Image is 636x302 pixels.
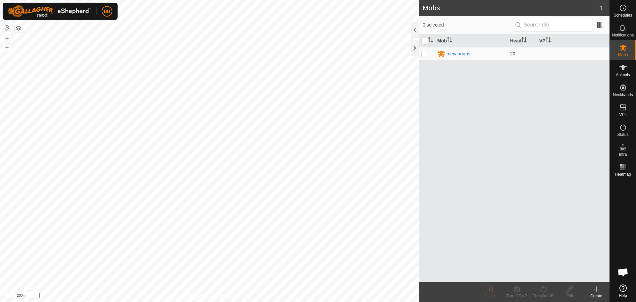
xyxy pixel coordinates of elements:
div: Turn On VP [530,293,556,299]
p-sorticon: Activate to sort [428,38,433,43]
div: Create [583,293,609,299]
p-sorticon: Activate to sort [447,38,452,43]
td: - [537,47,609,60]
span: 20 [510,51,515,56]
h2: Mobs [423,4,599,12]
th: VP [537,34,609,47]
span: Delete [485,294,496,298]
span: Mobs [618,53,628,57]
button: Reset Map [3,24,11,32]
span: Heatmap [615,172,631,176]
input: Search (S) [513,18,593,32]
div: Open chat [613,262,633,282]
div: Edit [556,293,583,299]
button: + [3,35,11,43]
span: 0 selected [423,22,513,29]
span: Help [619,294,627,298]
span: Infra [619,152,627,156]
button: Map Layers [15,24,23,32]
p-sorticon: Activate to sort [521,38,527,43]
span: Notifications [612,33,634,37]
span: Animals [616,73,630,77]
a: Help [610,282,636,300]
p-sorticon: Activate to sort [546,38,551,43]
img: Gallagher Logo [8,5,91,17]
div: Turn Off VP [503,293,530,299]
div: new angus [448,50,470,57]
a: Contact Us [216,293,236,299]
th: Mob [435,34,507,47]
th: Head [507,34,537,47]
span: VPs [619,113,626,117]
button: – [3,43,11,51]
span: BB [104,8,110,15]
span: Neckbands [613,93,633,97]
span: 1 [599,3,603,13]
span: Status [617,133,628,137]
a: Privacy Policy [183,293,208,299]
span: Schedules [613,13,632,17]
